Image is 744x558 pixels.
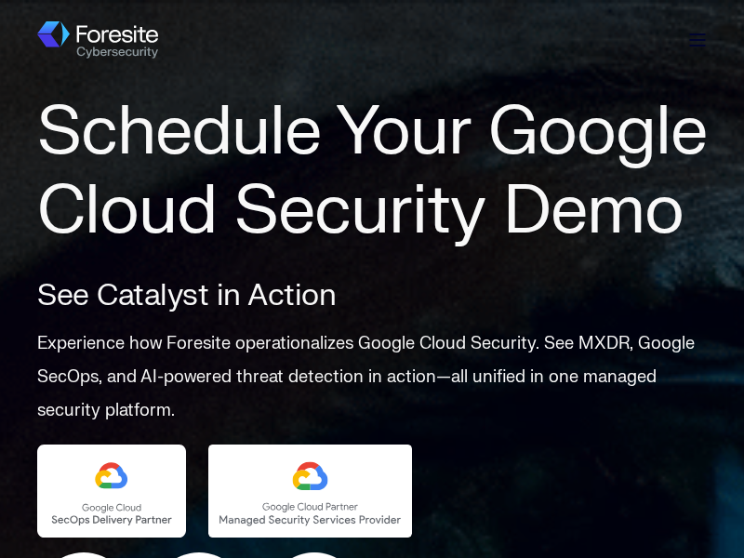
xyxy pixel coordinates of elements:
img: Foresite - Google Cloud SecOps Delivery Partner Badge [37,445,186,538]
a: Open Burger Menu [679,24,716,56]
img: Foresite logo, a hexagon shape of blues with a directional arrow to the right hand side, and the ... [37,20,158,58]
h3: See Catalyst in Action [37,281,707,311]
p: Experience how Foresite operationalizes Google Cloud Security. See MXDR, Google SecOps, and AI-po... [37,327,707,428]
h1: Schedule Your Google Cloud Security Demo [37,74,707,251]
img: Foresite is a Google Cloud Managed Security Services Partner [208,445,412,538]
a: Back to Home [37,20,158,58]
